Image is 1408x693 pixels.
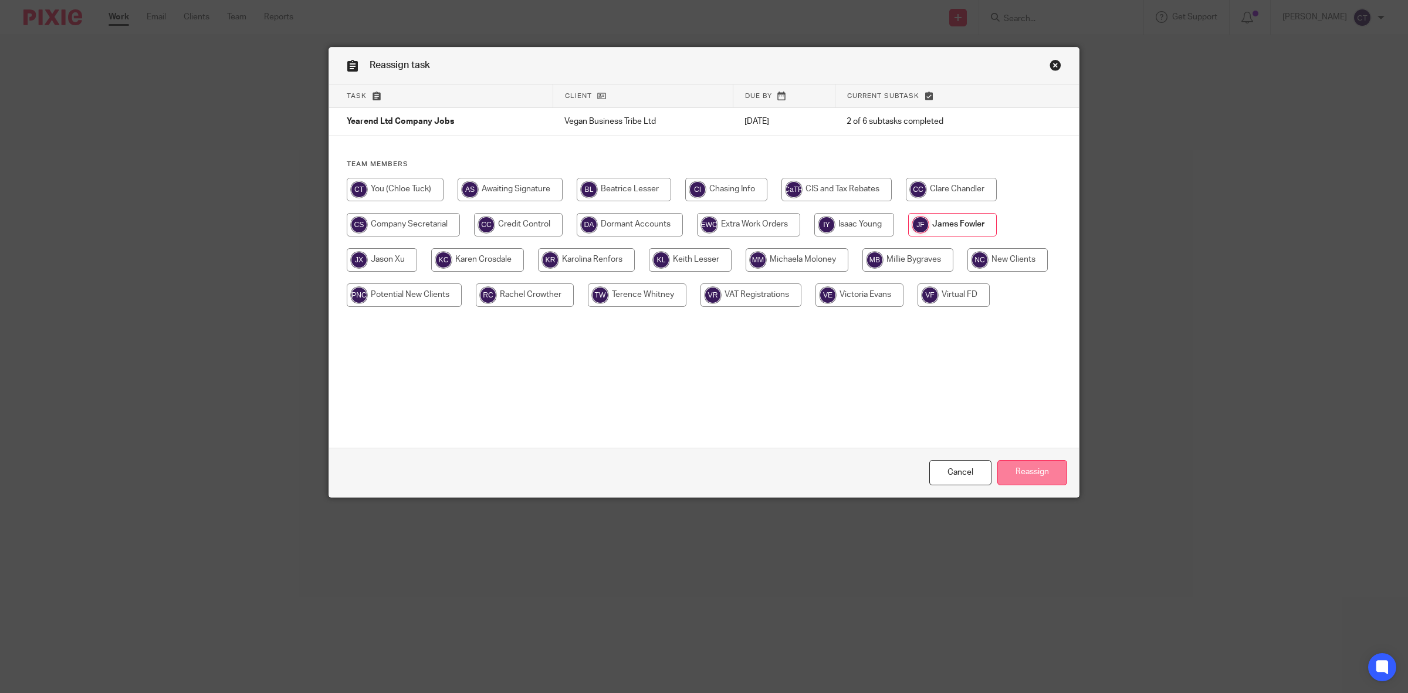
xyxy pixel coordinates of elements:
span: Task [347,93,367,99]
span: Reassign task [370,60,430,70]
span: Due by [745,93,772,99]
span: Current subtask [847,93,919,99]
span: Yearend Ltd Company Jobs [347,118,454,126]
td: 2 of 6 subtasks completed [835,108,1023,136]
a: Close this dialog window [1050,59,1061,75]
h4: Team members [347,160,1061,169]
input: Reassign [997,460,1067,485]
span: Client [565,93,592,99]
a: Close this dialog window [929,460,991,485]
p: Vegan Business Tribe Ltd [564,116,721,127]
p: [DATE] [744,116,823,127]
